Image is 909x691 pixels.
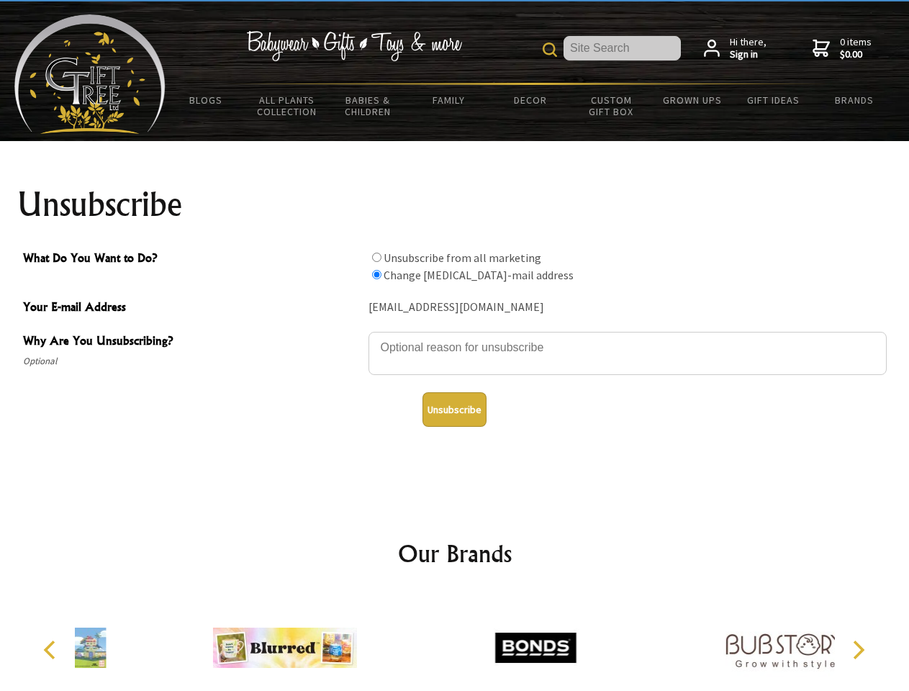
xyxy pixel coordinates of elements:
[23,332,361,353] span: Why Are You Unsubscribing?
[814,85,895,115] a: Brands
[840,35,872,61] span: 0 items
[166,85,247,115] a: BLOGS
[372,253,381,262] input: What Do You Want to Do?
[842,634,874,666] button: Next
[564,36,681,60] input: Site Search
[422,392,487,427] button: Unsubscribe
[384,268,574,282] label: Change [MEDICAL_DATA]-mail address
[730,48,766,61] strong: Sign in
[23,298,361,319] span: Your E-mail Address
[733,85,814,115] a: Gift Ideas
[704,36,766,61] a: Hi there,Sign in
[29,536,881,571] h2: Our Brands
[489,85,571,115] a: Decor
[813,36,872,61] a: 0 items$0.00
[247,85,328,127] a: All Plants Collection
[368,297,887,319] div: [EMAIL_ADDRESS][DOMAIN_NAME]
[730,36,766,61] span: Hi there,
[384,250,541,265] label: Unsubscribe from all marketing
[372,270,381,279] input: What Do You Want to Do?
[368,332,887,375] textarea: Why Are You Unsubscribing?
[246,31,462,61] img: Babywear - Gifts - Toys & more
[409,85,490,115] a: Family
[23,353,361,370] span: Optional
[543,42,557,57] img: product search
[23,249,361,270] span: What Do You Want to Do?
[14,14,166,134] img: Babyware - Gifts - Toys and more...
[327,85,409,127] a: Babies & Children
[571,85,652,127] a: Custom Gift Box
[36,634,68,666] button: Previous
[651,85,733,115] a: Grown Ups
[17,187,892,222] h1: Unsubscribe
[840,48,872,61] strong: $0.00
